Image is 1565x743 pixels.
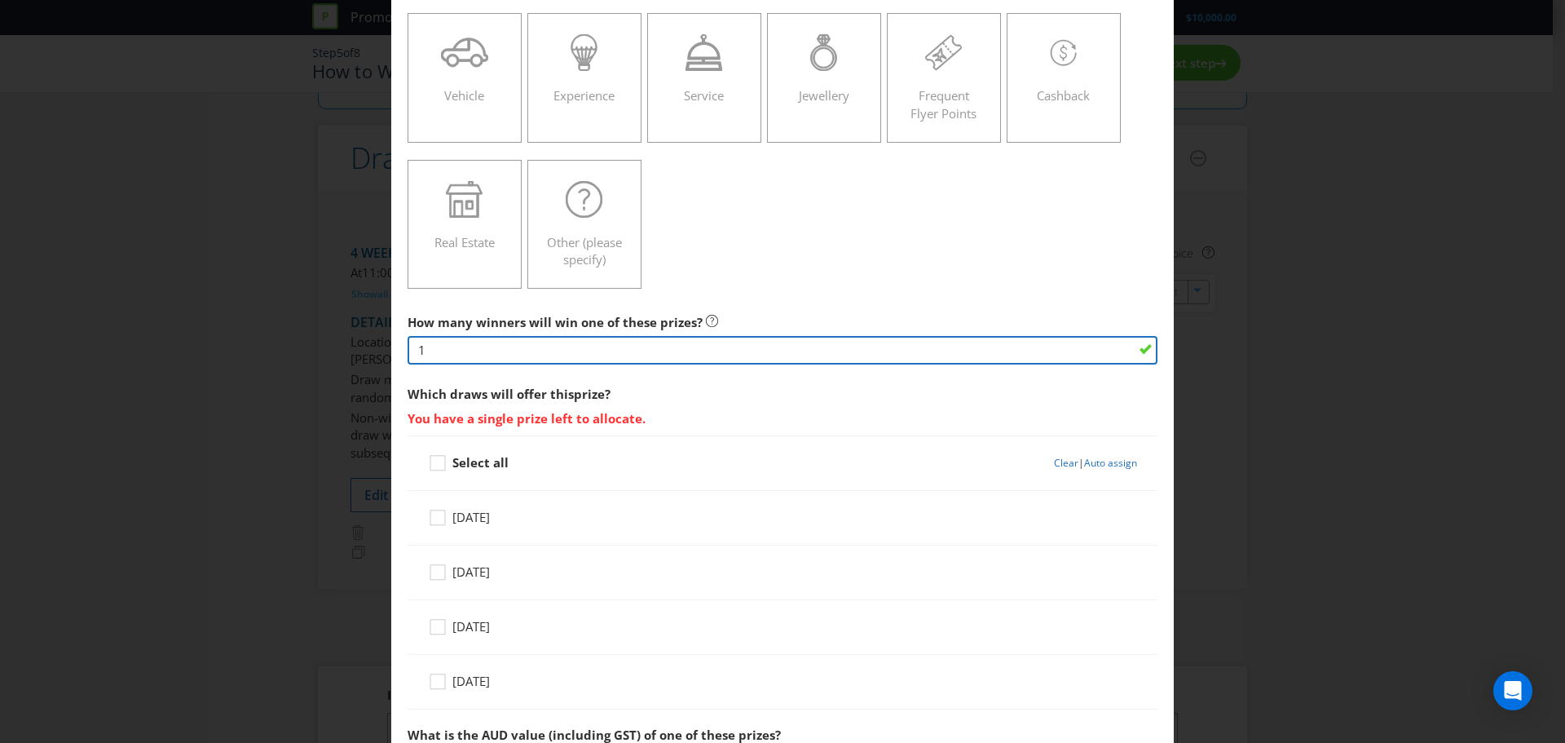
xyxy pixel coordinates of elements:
[574,386,605,402] span: prize
[1078,456,1084,470] span: |
[1493,671,1532,710] div: Open Intercom Messenger
[452,509,490,525] span: [DATE]
[434,234,495,250] span: Real Estate
[408,336,1157,365] input: e.g. 4
[408,314,703,330] span: How many winners will win one of these prizes?
[444,87,484,104] span: Vehicle
[452,673,490,689] span: [DATE]
[1037,87,1090,104] span: Cashback
[684,87,724,104] span: Service
[452,454,509,471] strong: Select all
[452,564,490,580] span: [DATE]
[408,727,781,743] span: What is the AUD value (including GST) of one of these prizes?
[1084,456,1137,470] a: Auto assign
[799,87,849,104] span: Jewellery
[547,234,622,268] span: Other (please specify)
[452,618,490,635] span: [DATE]
[1054,456,1078,470] a: Clear
[408,404,1157,427] span: You have a single prize left to allocate.
[553,87,615,104] span: Experience
[408,386,574,402] span: Which draws will offer this
[605,386,611,402] span: ?
[910,87,976,121] span: Frequent Flyer Points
